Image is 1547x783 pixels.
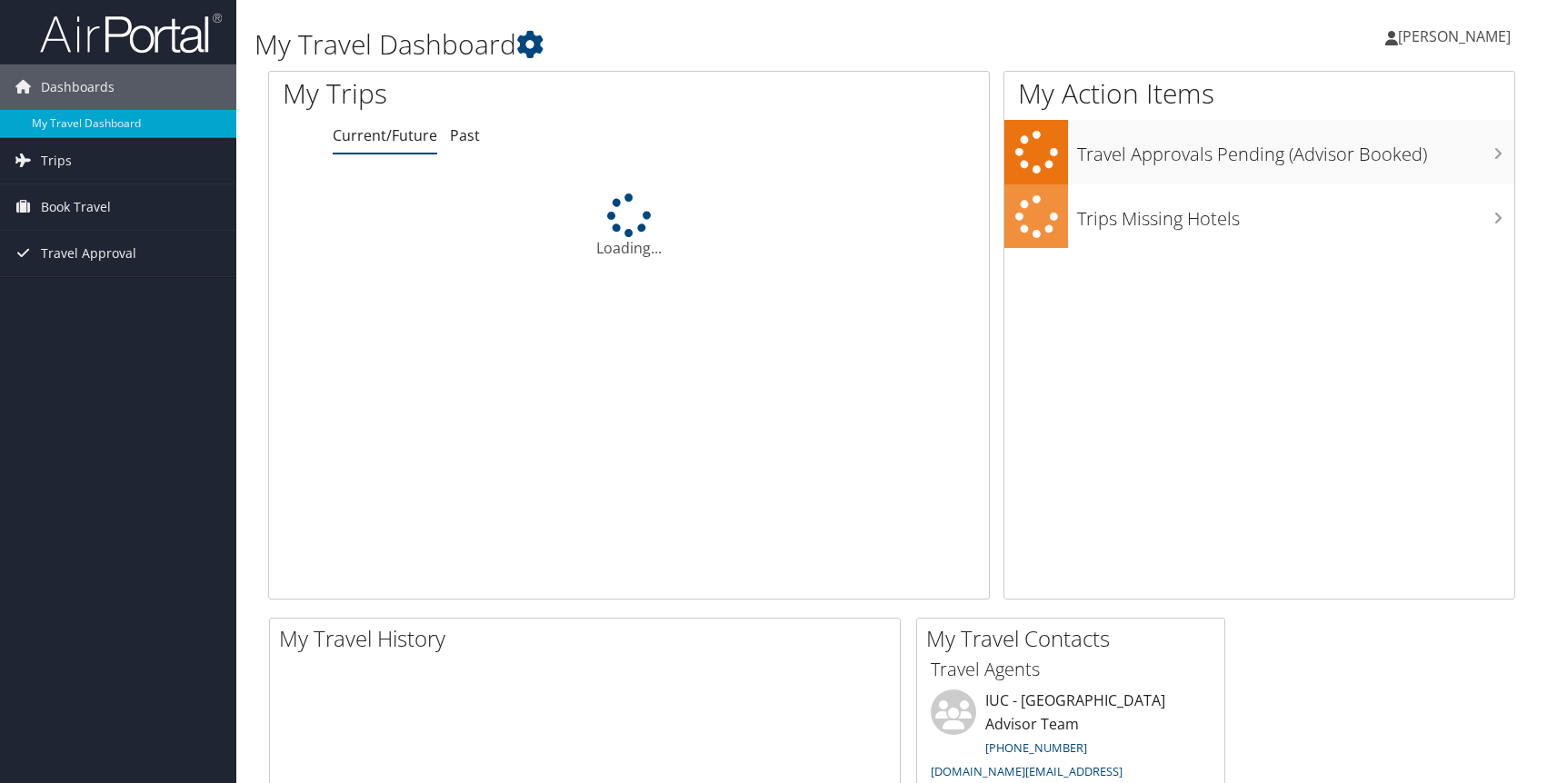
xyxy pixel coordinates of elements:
img: airportal-logo.png [40,12,222,55]
h1: My Trips [283,74,675,113]
a: Current/Future [333,125,437,145]
span: [PERSON_NAME] [1398,26,1511,46]
a: [PERSON_NAME] [1385,9,1529,64]
h1: My Travel Dashboard [255,25,1104,64]
a: [PHONE_NUMBER] [985,739,1087,756]
span: Travel Approval [41,231,136,276]
span: Dashboards [41,64,115,110]
h3: Trips Missing Hotels [1077,197,1514,232]
h3: Travel Agents [931,657,1211,682]
span: Book Travel [41,184,111,230]
span: Trips [41,138,72,183]
h2: My Travel History [279,623,900,654]
h1: My Action Items [1004,74,1514,113]
a: Trips Missing Hotels [1004,184,1514,249]
h2: My Travel Contacts [926,623,1224,654]
a: Travel Approvals Pending (Advisor Booked) [1004,120,1514,184]
h3: Travel Approvals Pending (Advisor Booked) [1077,133,1514,167]
a: Past [450,125,480,145]
div: Loading... [269,193,989,259]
